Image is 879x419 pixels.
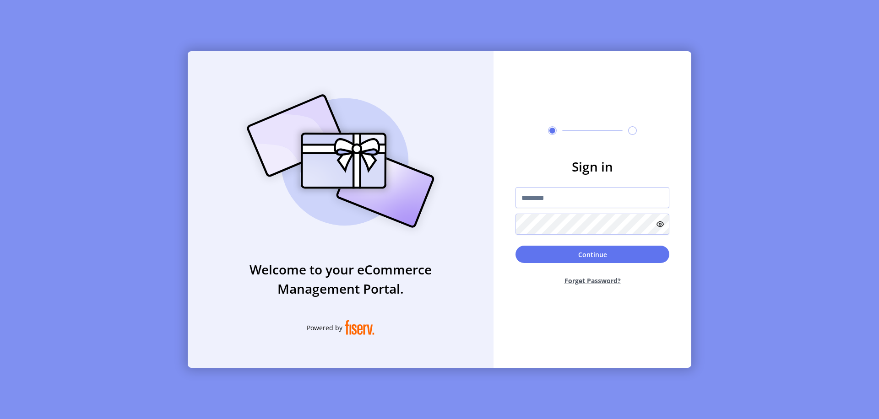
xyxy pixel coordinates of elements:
[307,323,342,333] span: Powered by
[188,260,494,298] h3: Welcome to your eCommerce Management Portal.
[233,84,448,238] img: card_Illustration.svg
[515,269,669,293] button: Forget Password?
[515,246,669,263] button: Continue
[515,157,669,176] h3: Sign in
